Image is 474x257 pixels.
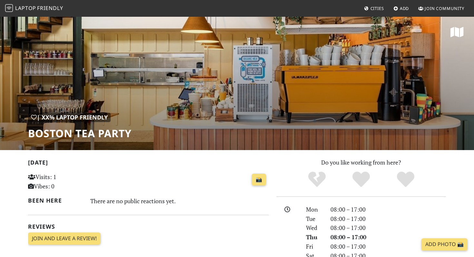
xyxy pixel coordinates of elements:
a: 📸 [252,174,266,186]
p: Do you like working from here? [276,158,446,167]
div: No [295,171,339,188]
img: LaptopFriendly [5,4,13,12]
div: 08:00 – 17:00 [327,223,450,233]
span: Cities [370,5,384,11]
div: Wed [302,223,327,233]
h2: [DATE] [28,159,269,168]
div: Yes [339,171,383,188]
div: 08:00 – 17:00 [327,205,450,214]
div: Definitely! [383,171,428,188]
div: Thu [302,233,327,242]
a: Add Photo 📸 [421,238,468,251]
p: Visits: 1 Vibes: 0 [28,172,103,191]
span: Laptop [15,5,36,12]
span: Friendly [37,5,63,12]
div: Tue [302,214,327,224]
a: Join and leave a review! [28,233,101,245]
div: Mon [302,205,327,214]
div: | XX% Laptop Friendly [28,113,111,122]
h2: Been here [28,197,83,204]
a: Add [391,3,412,14]
h1: Boston Tea Party [28,127,132,139]
span: Add [400,5,409,11]
div: 08:00 – 17:00 [327,242,450,251]
a: LaptopFriendly LaptopFriendly [5,3,63,14]
div: Fri [302,242,327,251]
div: 08:00 – 17:00 [327,214,450,224]
div: 08:00 – 17:00 [327,233,450,242]
span: Join Community [425,5,464,11]
a: Join Community [416,3,467,14]
div: There are no public reactions yet. [90,196,269,206]
a: Cities [361,3,387,14]
h2: Reviews [28,223,269,230]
